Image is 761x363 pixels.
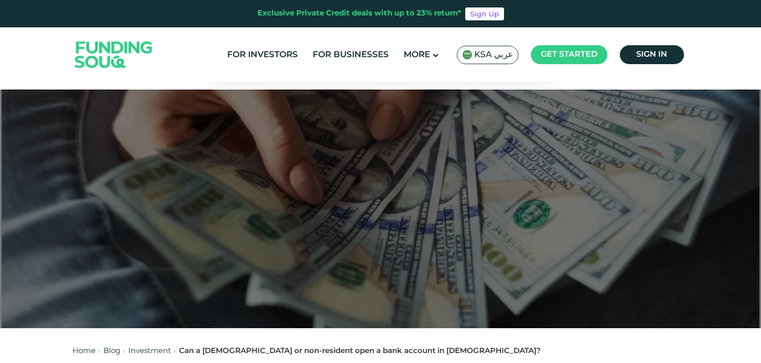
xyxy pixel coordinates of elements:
a: For Investors [225,47,300,63]
span: KSA عربي [474,49,513,61]
img: SA Flag [462,50,472,60]
a: For Businesses [310,47,391,63]
div: Can a [DEMOGRAPHIC_DATA] or non-resident open a bank account in [DEMOGRAPHIC_DATA]? [179,346,541,357]
div: Exclusive Private Credit deals with up to 23% return* [257,8,461,19]
span: Get started [541,51,597,58]
a: Home [73,348,95,355]
a: Blog [103,348,120,355]
img: Logo [65,30,163,80]
a: Sign Up [465,7,504,20]
span: Sign in [636,51,667,58]
a: Sign in [620,45,684,64]
span: More [404,51,430,59]
a: Investment [128,348,171,355]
